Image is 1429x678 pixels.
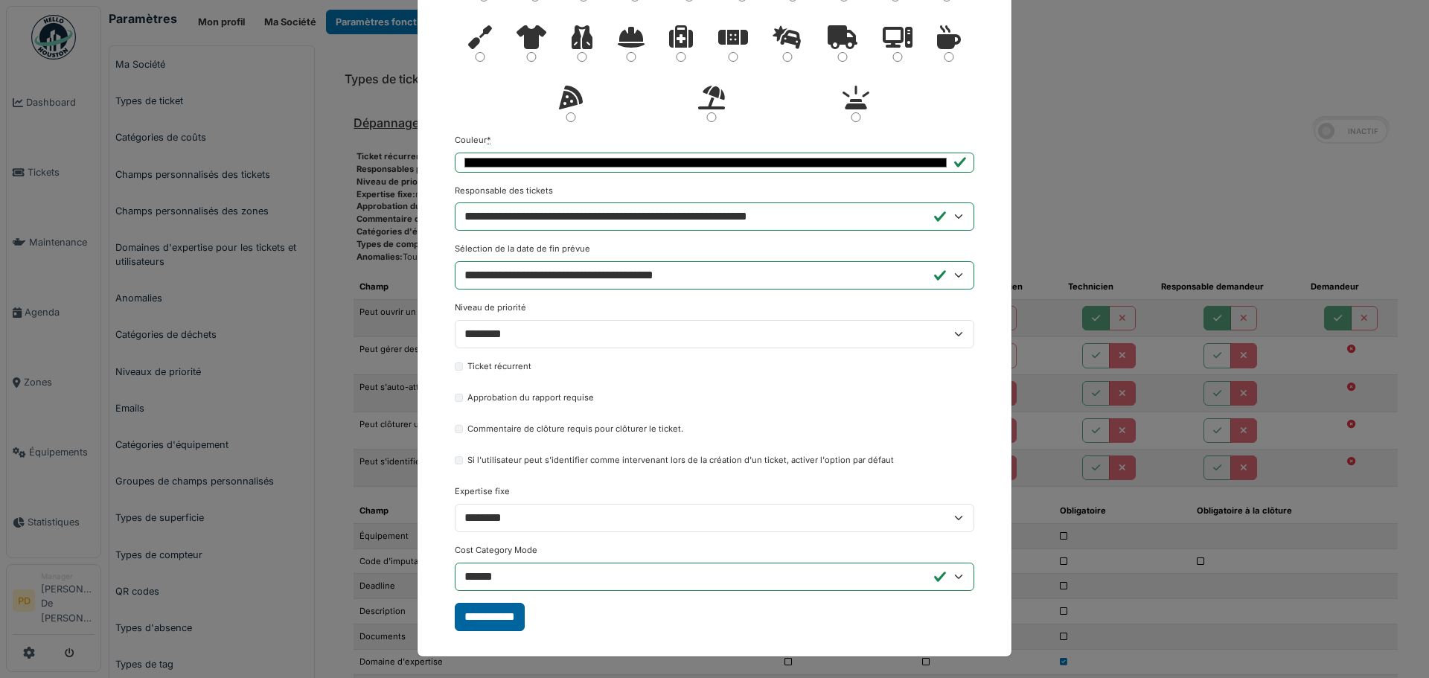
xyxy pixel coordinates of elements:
label: Couleur [455,134,491,147]
label: Ticket récurrent [467,360,531,373]
label: Sélection de la date de fin prévue [455,243,590,255]
abbr: Requis [487,135,491,145]
label: Expertise fixe [455,485,510,498]
label: Responsable des tickets [455,185,553,197]
label: Approbation du rapport requise [467,391,594,404]
label: Commentaire de clôture requis pour clôturer le ticket. [467,423,683,435]
span: translation missing: fr.report_type.cost_category_mode [455,545,537,555]
label: Si l'utilisateur peut s'identifier comme intervenant lors de la création d'un ticket, activer l'o... [467,454,894,467]
label: Niveau de priorité [455,301,526,314]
